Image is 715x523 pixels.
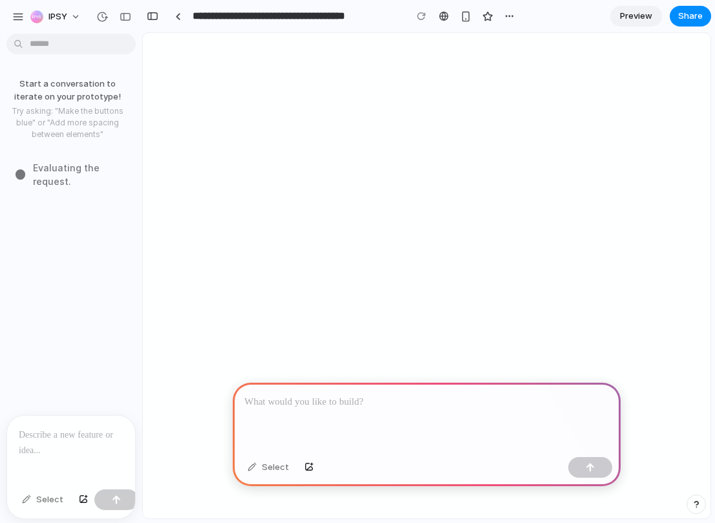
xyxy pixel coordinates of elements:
span: Evaluating the request . [33,161,134,188]
span: Preview [620,10,652,23]
button: IPSY [25,6,87,27]
span: IPSY [48,10,67,23]
p: Try asking: "Make the buttons blue" or "Add more spacing between elements" [5,105,129,140]
span: Share [678,10,703,23]
p: Start a conversation to iterate on your prototype! [5,78,129,103]
a: Preview [610,6,662,27]
button: Share [670,6,711,27]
